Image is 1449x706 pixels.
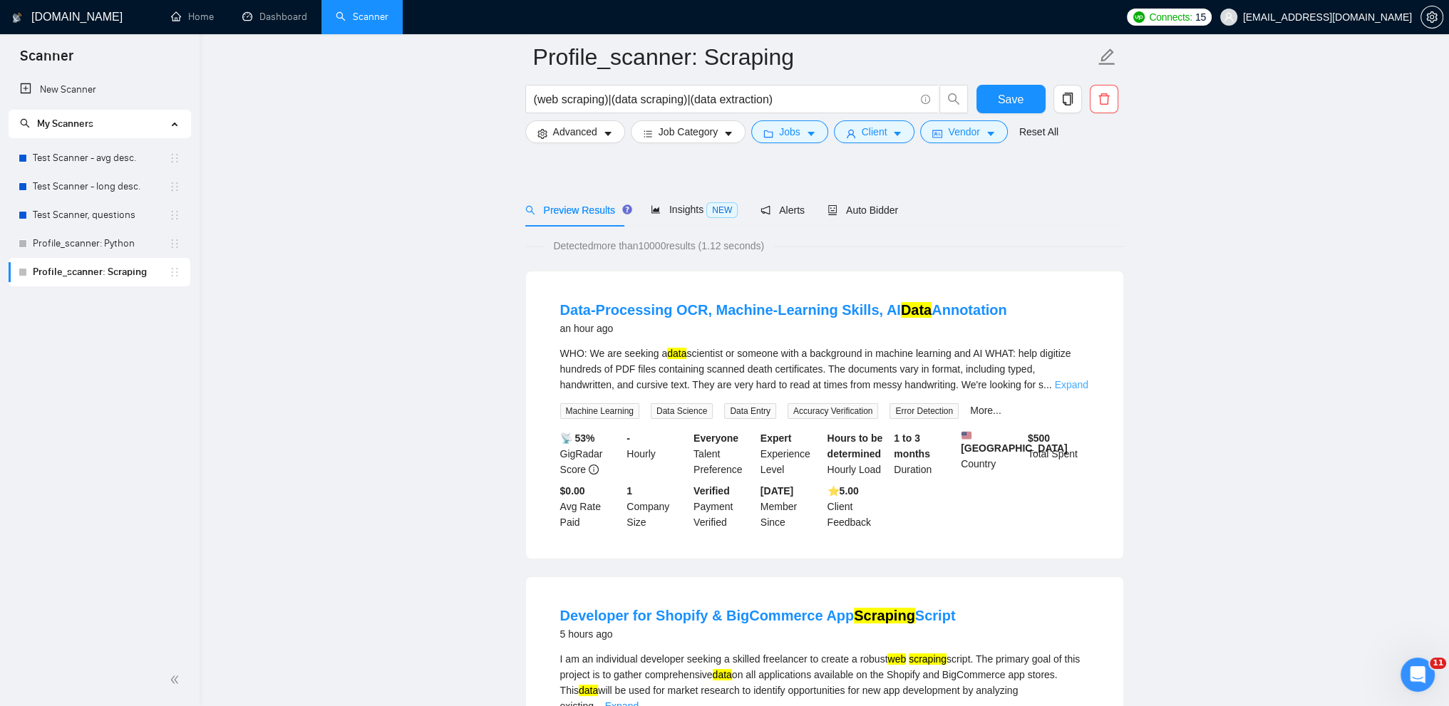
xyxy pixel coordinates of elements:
a: Profile_scanner: Scraping [33,258,169,286]
div: Total Spent [1025,430,1092,477]
span: search [20,118,30,128]
div: Avg Rate Paid [557,483,624,530]
button: idcardVendorcaret-down [920,120,1007,143]
span: info-circle [589,464,599,474]
b: Hours to be determined [827,432,883,460]
a: More... [970,405,1001,416]
span: Scanner [9,46,85,76]
a: searchScanner [336,11,388,23]
span: folder [763,128,773,139]
span: search [940,93,967,105]
span: Advanced [553,124,597,140]
span: Auto Bidder [827,204,898,216]
span: Insights [651,204,738,215]
b: $ 500 [1028,432,1050,444]
img: 🇺🇸 [961,430,971,440]
mark: scraping [909,653,947,665]
span: bars [643,128,653,139]
div: Experience Level [758,430,825,477]
div: Member Since [758,483,825,530]
span: Vendor [948,124,979,140]
span: robot [827,205,837,215]
li: Test Scanner - avg desc. [9,144,190,172]
li: Test Scanner - long desc. [9,172,190,201]
span: notification [760,205,770,215]
a: dashboardDashboard [242,11,307,23]
span: Client [862,124,887,140]
b: 1 to 3 months [894,432,930,460]
button: delete [1090,85,1118,113]
a: setting [1420,11,1443,23]
div: Hourly [624,430,691,477]
span: user [1224,12,1234,22]
li: Profile_scanner: Scraping [9,258,190,286]
span: holder [169,266,180,278]
span: setting [537,128,547,139]
button: folderJobscaret-down [751,120,828,143]
div: WHO: We are seeking a scientist or someone with a background in machine learning and AI WHAT: hel... [560,346,1089,393]
b: $0.00 [560,485,585,497]
b: ⭐️ 5.00 [827,485,859,497]
span: idcard [932,128,942,139]
a: Profile_scanner: Python [33,229,169,258]
span: caret-down [603,128,613,139]
mark: data [579,685,598,696]
div: Payment Verified [691,483,758,530]
span: copy [1054,93,1081,105]
span: area-chart [651,204,661,214]
span: delete [1090,93,1118,105]
mark: data [713,669,732,680]
b: Verified [693,485,730,497]
span: Detected more than 10000 results (1.12 seconds) [543,238,774,254]
div: Hourly Load [825,430,892,477]
input: Search Freelance Jobs... [534,90,914,108]
span: Error Detection [889,403,959,419]
span: double-left [170,673,184,687]
input: Scanner name... [533,39,1095,75]
b: Everyone [693,432,738,444]
div: Duration [891,430,958,477]
a: Developer for Shopify & BigCommerce AppScrapingScript [560,608,956,623]
b: 1 [626,485,632,497]
span: holder [169,181,180,192]
span: info-circle [921,95,930,104]
div: an hour ago [560,320,1007,337]
li: Test Scanner, questions [9,201,190,229]
button: settingAdvancedcaret-down [525,120,625,143]
div: GigRadar Score [557,430,624,477]
button: Save [976,85,1046,113]
img: logo [12,6,22,29]
b: [GEOGRAPHIC_DATA] [961,430,1068,454]
span: holder [169,152,180,164]
a: Expand [1055,379,1088,390]
a: Data-Processing OCR, Machine-Learning Skills, AIDataAnnotation [560,302,1007,318]
mark: web [887,653,906,665]
span: ... [1043,379,1052,390]
span: holder [169,238,180,249]
button: search [939,85,968,113]
span: caret-down [723,128,733,139]
span: Machine Learning [560,403,639,419]
span: Accuracy Verification [788,403,878,419]
mark: data [667,348,686,359]
span: Save [998,90,1023,108]
span: 11 [1430,658,1446,669]
span: My Scanners [20,118,93,130]
b: [DATE] [760,485,793,497]
span: NEW [706,202,738,218]
img: upwork-logo.png [1133,11,1145,23]
span: caret-down [892,128,902,139]
button: barsJob Categorycaret-down [631,120,746,143]
a: Test Scanner, questions [33,201,169,229]
div: 5 hours ago [560,625,956,643]
div: Country [958,430,1025,477]
button: copy [1053,85,1082,113]
a: Reset All [1019,124,1058,140]
a: Test Scanner - long desc. [33,172,169,201]
span: Connects: [1149,9,1192,25]
span: holder [169,209,180,221]
span: 15 [1195,9,1206,25]
span: user [846,128,856,139]
span: caret-down [806,128,816,139]
mark: Scraping [854,608,915,623]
